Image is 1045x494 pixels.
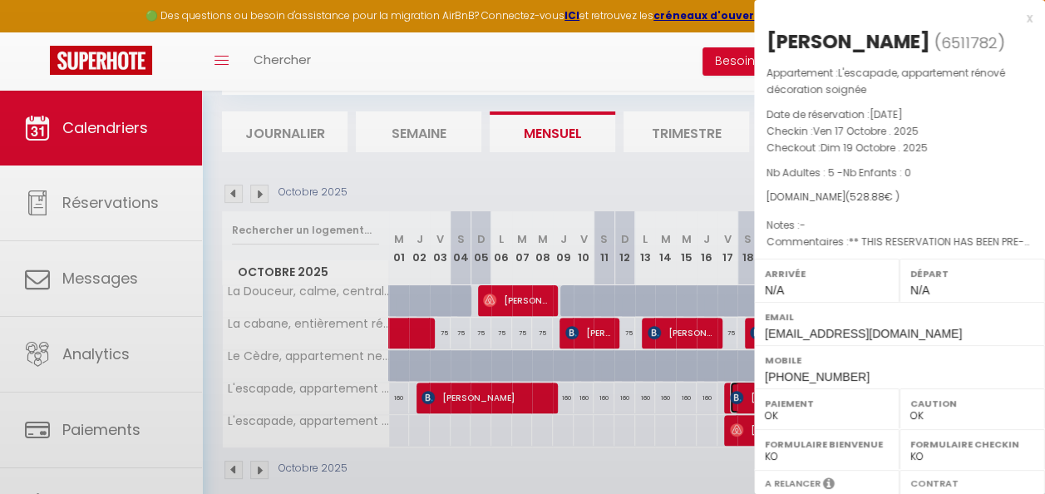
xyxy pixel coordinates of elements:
[870,107,903,121] span: [DATE]
[910,436,1034,452] label: Formulaire Checkin
[813,124,919,138] span: Ven 17 Octobre . 2025
[821,141,928,155] span: Dim 19 Octobre . 2025
[910,265,1034,282] label: Départ
[766,106,1033,123] p: Date de réservation :
[754,8,1033,28] div: x
[765,265,889,282] label: Arrivée
[765,395,889,412] label: Paiement
[845,190,900,204] span: ( € )
[766,66,1005,96] span: L'escapade, appartement rénové décoration soignée
[910,395,1034,412] label: Caution
[765,436,889,452] label: Formulaire Bienvenue
[765,284,784,297] span: N/A
[766,190,1033,205] div: [DOMAIN_NAME]
[843,165,911,180] span: Nb Enfants : 0
[766,65,1033,98] p: Appartement :
[765,370,870,383] span: [PHONE_NUMBER]
[766,165,911,180] span: Nb Adultes : 5 -
[941,32,998,53] span: 6511782
[910,284,929,297] span: N/A
[910,477,959,487] label: Contrat
[850,190,885,204] span: 528.88
[934,31,1005,54] span: ( )
[765,352,1034,368] label: Mobile
[765,327,962,340] span: [EMAIL_ADDRESS][DOMAIN_NAME]
[766,140,1033,156] p: Checkout :
[800,218,806,232] span: -
[766,217,1033,234] p: Notes :
[766,28,930,55] div: [PERSON_NAME]
[766,234,1033,250] p: Commentaires :
[766,123,1033,140] p: Checkin :
[765,309,1034,325] label: Email
[765,477,821,491] label: A relancer
[13,7,63,57] button: Ouvrir le widget de chat LiveChat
